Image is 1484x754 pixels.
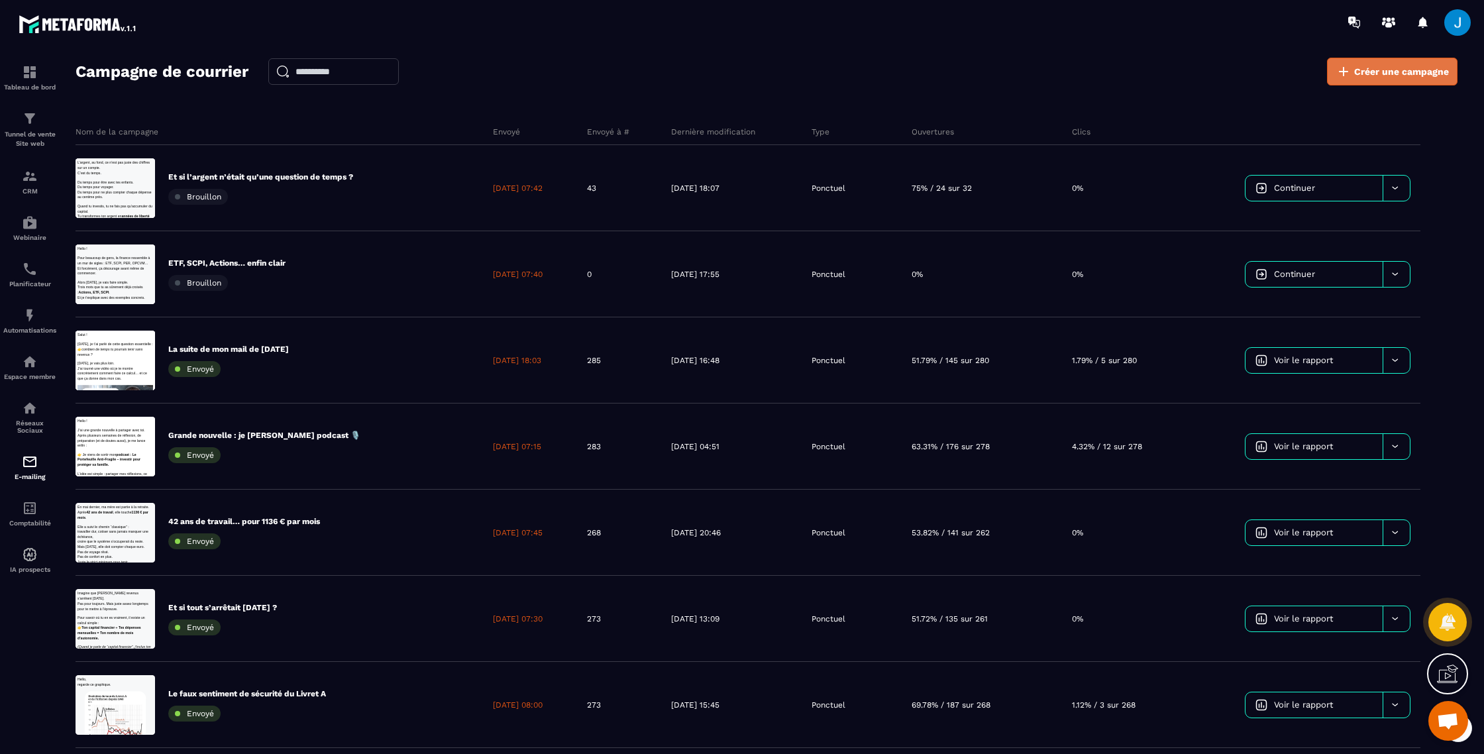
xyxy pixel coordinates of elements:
[3,473,56,480] p: E-mailing
[1354,65,1449,78] span: Créer une campagne
[587,527,601,538] p: 268
[24,21,121,31] strong: Niveau de conscience
[7,56,223,85] em: combien de temps tu pourrais tenir sans revenus ?
[187,278,221,288] span: Brouillon
[7,120,257,150] span: Je me disais que tant que je n’étais pas sûr à 100 %, je ne devais pas bouger.
[3,234,56,241] p: Webinaire
[7,7,258,24] p: Hello !
[7,60,61,72] span: C’était ça :
[493,700,543,710] p: [DATE] 08:00
[7,72,258,85] p: • :
[1072,527,1083,538] p: 0%
[7,9,245,21] span: En mai dernier, ma mère est partie à la retraite.
[3,251,56,297] a: schedulerschedulerPlanificateur
[7,148,258,182] p: Je n'avais pas peur de perdre de l'argent, ni peur de me ruiner.
[1255,268,1267,280] img: icon
[7,136,225,166] span: Trois mots que tu as sûrement déjà croisés :
[7,89,178,102] span: Et pourtant… j’ai fermé la fenêtre.
[7,103,130,115] span: [DATE], je vais plus loin.
[1245,176,1383,201] a: Continuer
[1072,269,1083,280] p: 0%
[7,7,180,18] strong: Email 1 - Bienvenue et premiers pas 🌟
[3,566,56,573] p: IA prospects
[7,150,258,176] p: • Mettez en avant les premières étapes clés (ex : accéder à la plateforme, consulter le premier m...
[7,7,258,24] p: Hello,
[1255,354,1267,366] img: icon
[7,120,217,166] strong: podcast : Le Portefeuille Anti-Fragile – investir pour protéger sa famille.
[3,158,56,205] a: formationformationCRM
[7,85,258,98] p: • : Bienvenue dans votre parcours d’apprentissage !
[1327,58,1457,85] a: Créer une campagne
[7,123,21,136] span: 👉
[3,419,56,434] p: Réseaux Sociaux
[187,537,214,546] span: Envoyé
[7,37,258,105] p: J’ai une grande nouvelle à partager avec toi. Après plusieurs semaines de réflexion, de préparati...
[1072,127,1090,137] p: Clics
[7,26,36,38] span: Après
[7,9,210,38] span: Imagine que [PERSON_NAME] revenus s’arrêtent [DATE].
[493,527,543,538] p: [DATE] 07:45
[3,83,56,91] p: Tableau de bord
[1255,441,1267,453] img: icon
[22,111,38,127] img: formation
[187,709,214,718] span: Envoyé
[1274,441,1333,451] span: Voir le rapport
[7,188,129,200] span: Je restais au point mort.
[7,56,211,68] span: J’étais devant mon écran, prêt à investir.
[3,390,56,444] a: social-networksocial-networkRéseaux Sociaux
[7,188,251,268] span: (Quand je parle de “capital financier”, j’inclus ton épargne dispo, tes placements mobilisables r...
[3,101,56,158] a: formationformationTunnel de vente Site web
[912,127,954,137] p: Ouvertures
[22,168,38,184] img: formation
[912,527,990,538] p: 53.82% / 141 sur 262
[7,120,135,133] span: 👉 Je viens de sortir mon
[72,184,108,196] strong: perdre
[1072,614,1083,624] p: 0%
[187,623,214,632] span: Envoyé
[7,9,248,38] span: L’argent, au fond, ce n’est pas juste des chiffres sur un compte.
[587,183,596,193] p: 43
[812,441,845,452] p: Ponctuel
[7,7,258,24] p: Salut !
[493,441,541,452] p: [DATE] 07:15
[1245,348,1383,373] a: Voir le rapport
[7,73,193,85] span: Du temps pour être avec tes enfants.
[7,71,258,138] p: Elle a suivi le chemin “classique” : travailler dur, cotiser sans jamais manquer une échéance, cr...
[671,269,719,280] p: [DATE] 17:55
[493,183,543,193] p: [DATE] 07:42
[7,188,258,201] p: • : Vous n’êtes pas seul dans cette aventure !
[22,547,38,563] img: automations
[3,280,56,288] p: Planificateur
[912,183,972,193] p: 75% / 24 sur 32
[587,441,601,452] p: 283
[1072,700,1136,710] p: 1.12% / 3 sur 268
[1428,701,1468,741] div: Ouvrir le chat
[812,269,845,280] p: Ponctuel
[7,176,258,189] p: • : Lien vers la plateforme ou les ressources initiales.
[1274,614,1333,623] span: Voir le rapport
[1255,182,1267,194] img: icon
[7,26,251,56] span: Ce n’était pas le manque d’argent. Ni le manque de volonté.
[493,127,520,137] p: Envoyé
[1274,527,1333,537] span: Voir le rapport
[912,614,988,624] p: 51.72% / 135 sur 261
[7,89,162,102] span: “Je ne veux pas me planter.”
[7,170,231,183] span: Et je t’explique avec des exemples concrets.
[13,72,32,83] strong: Plan
[22,400,38,416] img: social-network
[493,269,543,280] p: [DATE] 07:40
[912,355,989,366] p: 51.79% / 145 sur 280
[587,355,601,366] p: 285
[22,354,38,370] img: automations
[7,89,231,119] span: Pour savoir où tu en es vraiment, il existe un calcul simple :
[1245,606,1383,631] a: Voir le rapport
[168,516,320,527] p: 42 ans de travail… pour 1136 € par mois
[3,519,56,527] p: Comptabilité
[671,614,719,624] p: [DATE] 13:09
[7,170,67,183] span: Et au final ?
[7,39,248,69] span: Pour beaucoup de gens, la finance ressemble à un mur de sigles : ETF, SCPI, PER, OPCVM…
[22,215,38,231] img: automations
[3,373,56,380] p: Espace membre
[19,12,138,36] img: logo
